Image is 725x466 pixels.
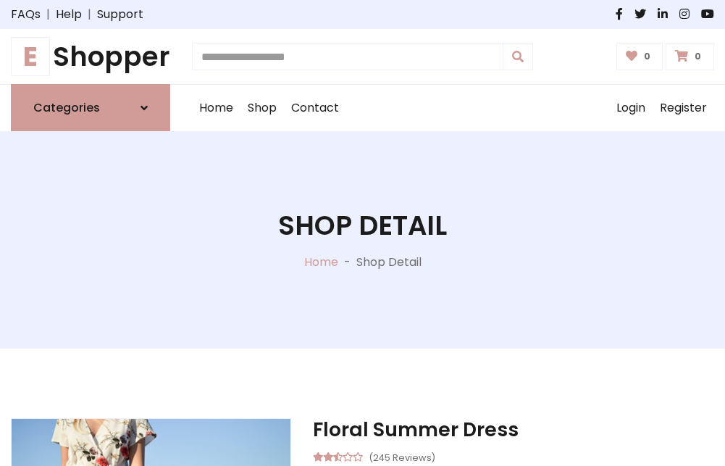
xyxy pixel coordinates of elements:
a: Categories [11,84,170,131]
a: FAQs [11,6,41,23]
p: Shop Detail [356,254,422,271]
a: Home [304,254,338,270]
a: Shop [240,85,284,131]
h6: Categories [33,101,100,115]
h1: Shopper [11,41,170,72]
a: Help [56,6,82,23]
a: Register [653,85,714,131]
span: E [11,37,50,76]
a: Login [609,85,653,131]
a: 0 [616,43,663,70]
a: Contact [284,85,346,131]
a: EShopper [11,41,170,72]
span: | [41,6,56,23]
span: 0 [640,50,654,63]
p: - [338,254,356,271]
h1: Shop Detail [278,209,447,241]
a: Home [192,85,240,131]
a: Support [97,6,143,23]
span: 0 [691,50,705,63]
a: 0 [666,43,714,70]
span: | [82,6,97,23]
small: (245 Reviews) [369,448,435,465]
h3: Floral Summer Dress [313,418,714,441]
